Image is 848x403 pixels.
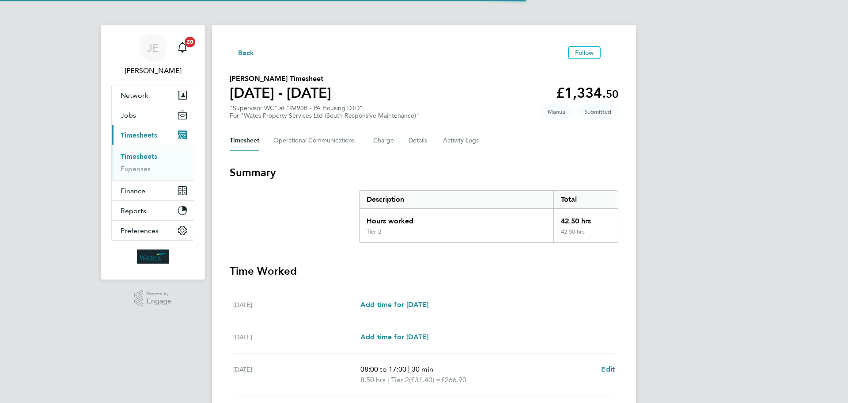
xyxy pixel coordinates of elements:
app-decimal: £1,334. [556,84,618,101]
button: Timesheets Menu [604,50,618,55]
a: Timesheets [121,152,157,161]
button: Reports [112,201,194,220]
button: Timesheet [230,130,259,151]
span: £266.90 [441,376,466,384]
span: Timesheets [121,131,157,139]
div: Summary [359,190,618,243]
span: Tier 2 [391,375,409,385]
a: Add time for [DATE] [360,299,428,310]
button: Preferences [112,221,194,240]
div: Hours worked [360,209,553,228]
div: [DATE] [233,364,360,385]
div: 42.50 hrs [553,228,618,242]
span: Add time for [DATE] [360,300,428,309]
a: Go to home page [111,249,194,264]
button: Details [409,130,429,151]
button: Back [230,47,254,58]
div: 42.50 hrs [553,209,618,228]
button: Activity Logs [443,130,480,151]
div: Total [553,191,618,208]
span: Follow [575,49,594,57]
button: Follow [568,46,601,59]
div: "Supervisor WC" at "IM90B - PA Housing DTD" [230,104,419,119]
span: This timesheet is Submitted. [577,104,618,119]
span: Back [238,48,254,58]
span: Add time for [DATE] [360,333,428,341]
h1: [DATE] - [DATE] [230,84,331,102]
span: Reports [121,207,146,215]
button: Network [112,85,194,105]
span: | [387,376,389,384]
a: 20 [174,34,191,62]
span: (£31.40) = [409,376,441,384]
a: Expenses [121,165,151,173]
span: 30 min [412,365,433,373]
h3: Time Worked [230,264,618,278]
span: Powered by [147,290,171,298]
button: Jobs [112,105,194,125]
span: Edit [601,365,615,373]
span: JE [147,42,159,54]
span: Jobs [121,111,136,119]
div: Timesheets [112,145,194,180]
span: 8.50 hrs [360,376,386,384]
a: Add time for [DATE] [360,332,428,342]
span: Finance [121,187,145,195]
button: Operational Communications [273,130,359,151]
div: [DATE] [233,332,360,342]
span: | [408,365,410,373]
span: Jamie Evenden [111,65,194,76]
button: Charge [373,130,394,151]
span: 20 [185,37,195,47]
div: Description [360,191,553,208]
span: Preferences [121,226,159,235]
a: Edit [601,364,615,375]
div: [DATE] [233,299,360,310]
button: Timesheets [112,125,194,145]
button: Finance [112,181,194,200]
h2: [PERSON_NAME] Timesheet [230,73,331,84]
a: JE[PERSON_NAME] [111,34,194,76]
img: wates-logo-retina.png [137,249,169,264]
nav: Main navigation [101,25,205,280]
span: Engage [147,298,171,305]
div: Tier 2 [367,228,381,235]
span: 50 [606,88,618,100]
span: This timesheet was manually created. [541,104,574,119]
div: For "Wates Property Services Ltd (South Responsive Maintenance)" [230,112,419,119]
span: Network [121,91,148,100]
a: Powered byEngage [134,290,172,307]
h3: Summary [230,165,618,180]
span: 08:00 to 17:00 [360,365,406,373]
